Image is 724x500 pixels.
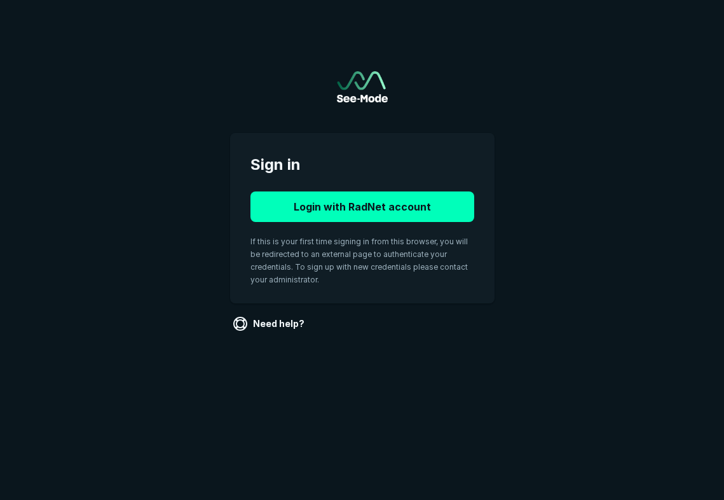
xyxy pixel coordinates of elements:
button: Login with RadNet account [250,191,474,222]
a: Go to sign in [337,71,388,102]
span: Sign in [250,153,474,176]
a: Need help? [230,314,310,334]
img: See-Mode Logo [337,71,388,102]
span: If this is your first time signing in from this browser, you will be redirected to an external pa... [250,237,468,284]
